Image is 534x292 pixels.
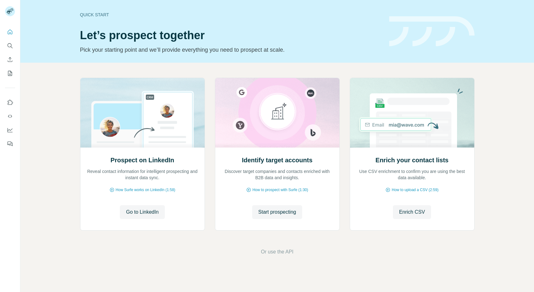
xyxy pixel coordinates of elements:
[399,208,425,216] span: Enrich CSV
[350,78,475,148] img: Enrich your contact lists
[5,68,15,79] button: My lists
[215,78,340,148] img: Identify target accounts
[110,156,174,164] h2: Prospect on LinkedIn
[261,248,293,256] button: Or use the API
[126,208,159,216] span: Go to LinkedIn
[5,124,15,136] button: Dashboard
[87,168,198,181] p: Reveal contact information for intelligent prospecting and instant data sync.
[389,16,475,47] img: banner
[5,97,15,108] button: Use Surfe on LinkedIn
[80,45,382,54] p: Pick your starting point and we’ll provide everything you need to prospect at scale.
[375,156,448,164] h2: Enrich your contact lists
[242,156,313,164] h2: Identify target accounts
[392,187,438,193] span: How to upload a CSV (2:59)
[116,187,175,193] span: How Surfe works on LinkedIn (1:58)
[5,138,15,149] button: Feedback
[120,205,165,219] button: Go to LinkedIn
[252,205,303,219] button: Start prospecting
[80,29,382,42] h1: Let’s prospect together
[258,208,296,216] span: Start prospecting
[252,187,308,193] span: How to prospect with Surfe (1:30)
[356,168,468,181] p: Use CSV enrichment to confirm you are using the best data available.
[5,54,15,65] button: Enrich CSV
[5,26,15,38] button: Quick start
[393,205,431,219] button: Enrich CSV
[80,78,205,148] img: Prospect on LinkedIn
[221,168,333,181] p: Discover target companies and contacts enriched with B2B data and insights.
[80,12,382,18] div: Quick start
[5,111,15,122] button: Use Surfe API
[5,40,15,51] button: Search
